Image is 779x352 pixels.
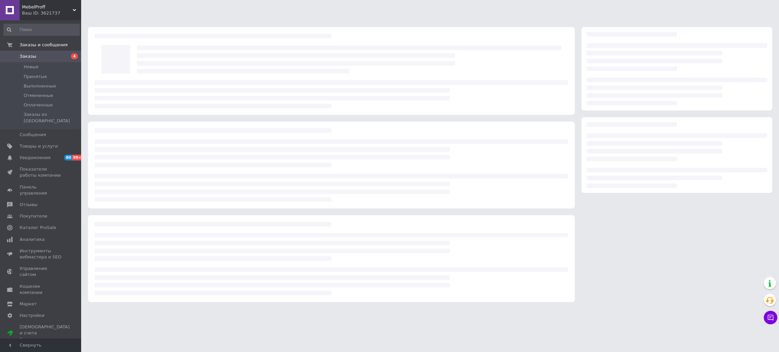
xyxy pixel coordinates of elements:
span: Товары и услуги [20,143,58,149]
input: Поиск [3,24,80,36]
span: Заказы [20,53,36,59]
span: [DEMOGRAPHIC_DATA] и счета [20,324,70,343]
span: Панель управления [20,184,63,196]
span: Уведомления [20,155,50,161]
span: Покупатели [20,213,47,219]
button: Чат с покупателем [764,311,777,324]
span: Настройки [20,312,44,319]
span: Отмененные [24,93,53,99]
span: MebelProff [22,4,73,10]
span: Принятые [24,74,47,80]
span: Выполненные [24,83,56,89]
span: Каталог ProSale [20,225,56,231]
span: Аналитика [20,236,45,243]
div: Prom топ [20,336,70,343]
span: Заказы и сообщения [20,42,68,48]
span: Кошелек компании [20,283,63,296]
div: Ваш ID: 3621737 [22,10,81,16]
span: Управление сайтом [20,266,63,278]
span: Показатели работы компании [20,166,63,178]
span: Оплаченные [24,102,53,108]
span: Инструменты вебмастера и SEO [20,248,63,260]
span: 80 [64,155,72,160]
span: Заказы из [GEOGRAPHIC_DATA] [24,111,79,124]
span: Отзывы [20,202,38,208]
span: Маркет [20,301,37,307]
span: Новые [24,64,39,70]
span: 4 [71,53,78,59]
span: 99+ [72,155,83,160]
span: Сообщения [20,132,46,138]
